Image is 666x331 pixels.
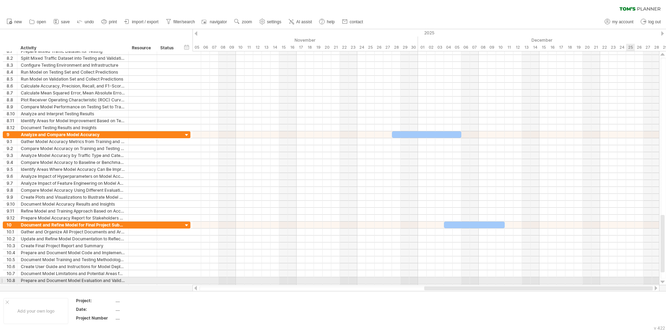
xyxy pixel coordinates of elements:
div: Monday, 1 December 2025 [418,44,427,51]
div: Wednesday, 12 November 2025 [253,44,262,51]
div: Saturday, 27 December 2025 [643,44,652,51]
div: 9.6 [7,173,17,180]
div: Friday, 5 December 2025 [453,44,461,51]
div: 10.3 [7,242,17,249]
span: print [109,19,117,24]
a: navigator [200,17,229,26]
div: Document Testing Results and Insights [21,124,125,131]
div: 10 [7,222,17,228]
div: Configure Testing Environment and Infrastructure [21,62,125,68]
div: 8.11 [7,117,17,124]
div: Tuesday, 9 December 2025 [487,44,496,51]
div: Compare Model Accuracy to Baseline or Benchmark Models [21,159,125,166]
div: Compare Model Accuracy Using Different Evaluation Metrics [21,187,125,193]
a: my account [603,17,635,26]
div: 9.8 [7,187,17,193]
div: Analyze and Interpret Testing Results [21,110,125,117]
div: 8.4 [7,69,17,75]
span: contact [350,19,363,24]
div: 9.7 [7,180,17,187]
div: Saturday, 22 November 2025 [340,44,349,51]
div: Prepare Model Accuracy Report for Stakeholders and Project Team [21,215,125,221]
div: Saturday, 29 November 2025 [401,44,409,51]
div: 8.9 [7,104,17,110]
div: Wednesday, 10 December 2025 [496,44,505,51]
a: new [5,17,24,26]
div: Refine Model and Training Approach Based on Accuracy Analysis [21,208,125,214]
div: Friday, 28 November 2025 [392,44,401,51]
div: Thursday, 25 December 2025 [626,44,635,51]
span: undo [85,19,94,24]
div: 8.10 [7,110,17,117]
div: Compare Model Accuracy on Training and Testing Sets [21,145,125,152]
div: 9.10 [7,201,17,207]
div: Prepare and Document Model Evaluation and Validation Results [21,277,125,284]
div: Sunday, 30 November 2025 [409,44,418,51]
div: Monday, 10 November 2025 [236,44,245,51]
div: Sunday, 14 December 2025 [531,44,539,51]
div: 9.12 [7,215,17,221]
div: 9.9 [7,194,17,200]
div: Gather and Organize All Project Documents and Artifacts [21,229,125,235]
div: Update and Refine Model Documentation to Reflect Final Changes [21,235,125,242]
div: Monday, 24 November 2025 [357,44,366,51]
div: Wednesday, 19 November 2025 [314,44,323,51]
div: Split Mixed Traffic Dataset into Testing and Validation Sets [21,55,125,61]
div: 9.2 [7,145,17,152]
div: Friday, 7 November 2025 [210,44,219,51]
div: 8.6 [7,83,17,89]
a: settings [258,17,283,26]
div: Tuesday, 18 November 2025 [305,44,314,51]
a: import / export [122,17,161,26]
div: Document Model Accuracy Results and Insights [21,201,125,207]
div: Wednesday, 5 November 2025 [193,44,201,51]
a: zoom [232,17,254,26]
div: Wednesday, 24 December 2025 [617,44,626,51]
div: .... [116,315,174,321]
div: 8.3 [7,62,17,68]
div: 9.5 [7,166,17,173]
div: 10.9 [7,284,17,291]
div: Date: [76,306,114,312]
div: Sunday, 23 November 2025 [349,44,357,51]
div: Saturday, 13 December 2025 [522,44,531,51]
a: log out [639,17,663,26]
a: help [317,17,337,26]
span: help [327,19,335,24]
div: 10.8 [7,277,17,284]
div: Analyze Model Accuracy by Traffic Type and Category [21,152,125,159]
div: Tuesday, 25 November 2025 [366,44,375,51]
div: 9.3 [7,152,17,159]
div: Thursday, 6 November 2025 [201,44,210,51]
div: 8.7 [7,90,17,96]
div: Project: [76,298,114,304]
div: Identify Areas for Model Improvement Based on Testing Results [21,117,125,124]
span: save [61,19,70,24]
div: 10.1 [7,229,17,235]
span: navigator [210,19,227,24]
div: 8.12 [7,124,17,131]
div: Identify Areas Where Model Accuracy Can Be Improved [21,166,125,173]
div: Thursday, 27 November 2025 [383,44,392,51]
div: Document and Refine Model for Final Project Submission [21,222,125,228]
div: 9.1 [7,138,17,145]
span: log out [648,19,661,24]
div: Monday, 8 December 2025 [479,44,487,51]
div: 10.5 [7,256,17,263]
div: Document Model Limitations and Potential Areas for Future Improvement [21,270,125,277]
div: November 2025 [158,36,418,44]
div: Thursday, 11 December 2025 [505,44,513,51]
div: Sunday, 9 November 2025 [227,44,236,51]
span: import / export [132,19,159,24]
div: 8.8 [7,97,17,103]
div: 9.4 [7,159,17,166]
div: Friday, 26 December 2025 [635,44,643,51]
div: Run Model on Validation Set and Collect Predictions [21,76,125,82]
div: Add your own logo [3,298,68,324]
div: Plot Receiver Operating Characteristic (ROC) Curve and Area Under the Curve (AUC) on Testing Set [21,97,125,103]
div: Monday, 17 November 2025 [297,44,305,51]
div: Friday, 19 December 2025 [574,44,583,51]
div: Saturday, 20 December 2025 [583,44,591,51]
div: Wednesday, 17 December 2025 [557,44,565,51]
span: zoom [242,19,252,24]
